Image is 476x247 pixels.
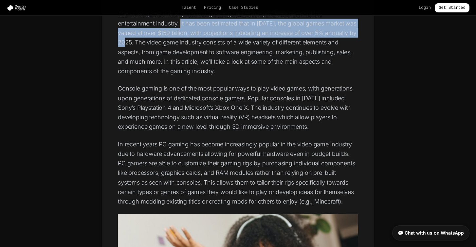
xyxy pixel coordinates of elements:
[435,3,469,12] a: Get Started
[204,5,221,10] a: Pricing
[229,5,258,10] a: Case Studies
[118,9,358,76] p: The video game industry is a fast-growing and highly profitable sector of the entertainment indus...
[182,5,196,10] a: Talent
[118,140,358,206] p: In recent years PC gaming has become increasingly popular in the video game industry due to hardw...
[392,225,469,240] a: 💬 Chat with us on WhatsApp
[7,5,29,11] img: Design Match
[118,84,358,131] p: Console gaming is one of the most popular ways to play video games, with generations upon generat...
[419,5,431,10] a: Login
